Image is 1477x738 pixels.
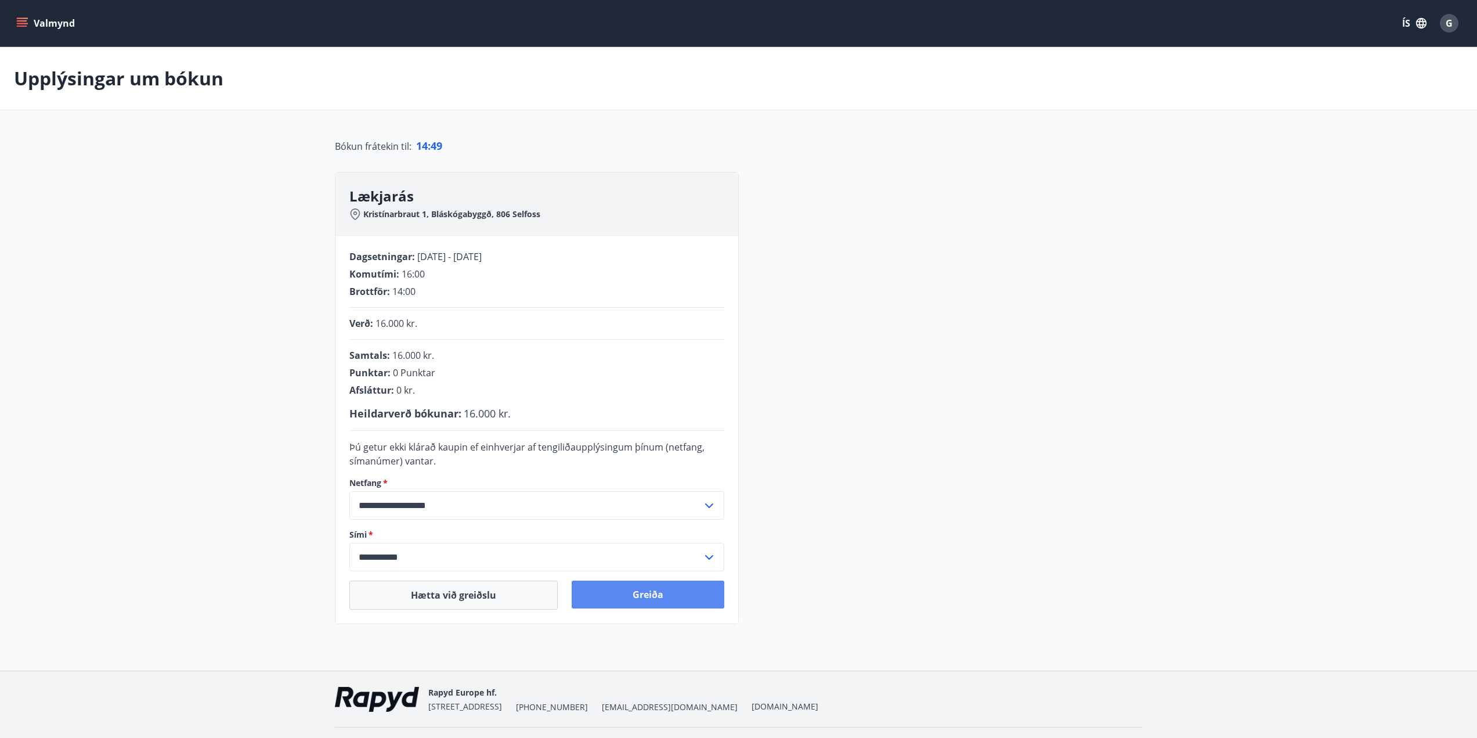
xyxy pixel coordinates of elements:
span: [STREET_ADDRESS] [428,701,502,712]
span: Þú getur ekki klárað kaupin ef einhverjar af tengiliðaupplýsingum þínum (netfang, símanúmer) vantar. [349,441,705,467]
span: Punktar : [349,366,391,379]
span: 0 kr. [396,384,415,397]
span: 49 [431,139,442,153]
span: 16.000 kr. [392,349,434,362]
button: G [1435,9,1463,37]
span: Afsláttur : [349,384,394,397]
span: Brottför : [349,285,390,298]
span: 16:00 [402,268,425,280]
span: 14 : [416,139,431,153]
span: Heildarverð bókunar : [349,406,461,420]
span: Komutími : [349,268,399,280]
span: Kristínarbraut 1, Bláskógabyggð, 806 Selfoss [363,208,540,220]
img: ekj9gaOU4bjvQReEWNZ0zEMsCR0tgSDGv48UY51k.png [335,687,419,712]
label: Sími [349,529,724,541]
span: G [1446,17,1453,30]
span: [EMAIL_ADDRESS][DOMAIN_NAME] [602,701,738,713]
span: 14:00 [392,285,416,298]
span: 0 Punktar [393,366,435,379]
p: Upplýsingar um bókun [14,66,223,91]
span: 16.000 kr. [375,317,417,330]
button: menu [14,13,80,34]
span: Rapyd Europe hf. [428,687,497,698]
a: [DOMAIN_NAME] [752,701,818,712]
h3: Lækjarás [349,186,738,206]
span: [PHONE_NUMBER] [516,701,588,713]
label: Netfang [349,477,724,489]
button: Hætta við greiðslu [349,581,558,610]
span: Dagsetningar : [349,250,415,263]
span: Verð : [349,317,373,330]
span: 16.000 kr. [464,406,511,420]
button: Greiða [572,581,724,609]
span: [DATE] - [DATE] [417,250,482,263]
span: Bókun frátekin til : [335,139,411,153]
button: ÍS [1396,13,1433,34]
span: Samtals : [349,349,390,362]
